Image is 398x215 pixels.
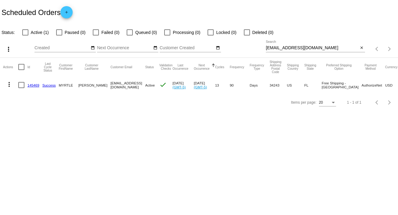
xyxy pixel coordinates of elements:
[304,64,316,70] button: Change sorting for ShippingState
[371,43,383,55] button: Previous page
[101,29,119,36] span: Failed (0)
[385,65,398,69] button: Change sorting for CurrencyIso
[287,76,304,94] mat-cell: US
[5,46,12,53] mat-icon: more_vert
[383,43,396,55] button: Next page
[3,58,18,76] mat-header-cell: Actions
[59,64,73,70] button: Change sorting for CustomerFirstName
[135,29,157,36] span: Queued (0)
[159,81,167,88] mat-icon: check
[230,65,244,69] button: Change sorting for Frequency
[110,65,132,69] button: Change sorting for CustomerEmail
[172,76,194,94] mat-cell: [DATE]
[215,76,230,94] mat-cell: 13
[65,29,85,36] span: Paused (0)
[42,83,56,87] a: Success
[31,29,49,36] span: Active (1)
[42,62,53,72] button: Change sorting for LastProcessingCycleId
[153,46,157,50] mat-icon: date_range
[194,64,210,70] button: Change sorting for NextOccurrenceUtc
[319,100,323,105] span: 20
[230,76,250,94] mat-cell: 90
[59,76,78,94] mat-cell: MYRTLE
[362,64,380,70] button: Change sorting for PaymentMethod.Type
[145,65,154,69] button: Change sorting for Status
[160,46,215,50] input: Customer Created
[250,64,264,70] button: Change sorting for FrequencyType
[194,85,207,89] a: (GMT-5)
[194,76,215,94] mat-cell: [DATE]
[322,76,362,94] mat-cell: Free Shipping - [GEOGRAPHIC_DATA]
[172,85,186,89] a: (GMT-5)
[347,100,361,105] div: 1 - 1 of 1
[266,46,359,50] input: Search
[359,45,365,51] button: Clear
[322,64,356,70] button: Change sorting for PreferredShippingOption
[252,29,273,36] span: Deleted (0)
[360,46,364,50] mat-icon: close
[27,65,30,69] button: Change sorting for Id
[319,101,336,105] mat-select: Items per page:
[304,76,322,94] mat-cell: FL
[270,60,281,74] button: Change sorting for ShippingPostcode
[5,81,13,88] mat-icon: more_vert
[287,64,299,70] button: Change sorting for ShippingCountry
[383,96,396,109] button: Next page
[250,76,270,94] mat-cell: Days
[110,76,145,94] mat-cell: [EMAIL_ADDRESS][DOMAIN_NAME]
[270,76,287,94] mat-cell: 34243
[371,96,383,109] button: Previous page
[362,76,385,94] mat-cell: AuthorizeNet
[216,29,236,36] span: Locked (0)
[291,100,316,105] div: Items per page:
[2,30,15,35] span: Status:
[172,64,188,70] button: Change sorting for LastOccurrenceUtc
[91,46,95,50] mat-icon: date_range
[145,83,155,87] span: Active
[173,29,200,36] span: Processing (0)
[215,65,224,69] button: Change sorting for Cycles
[63,10,70,17] mat-icon: add
[78,64,105,70] button: Change sorting for CustomerLastName
[34,46,89,50] input: Created
[216,46,220,50] mat-icon: date_range
[78,76,110,94] mat-cell: [PERSON_NAME]
[159,58,172,76] mat-header-cell: Validation Checks
[27,83,39,87] a: 145469
[2,6,73,18] h2: Scheduled Orders
[97,46,152,50] input: Next Occurrence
